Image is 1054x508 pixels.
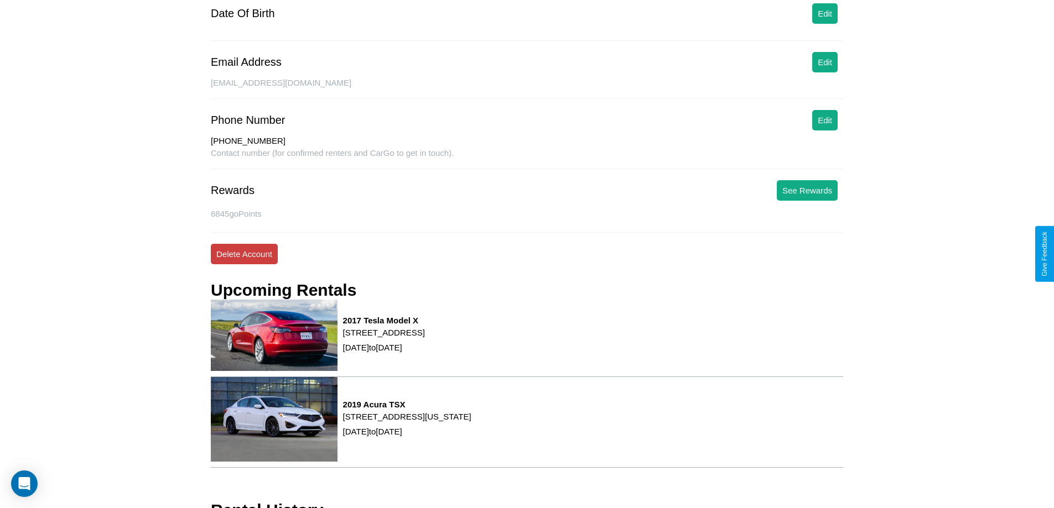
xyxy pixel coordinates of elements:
p: [DATE] to [DATE] [343,340,425,355]
div: [EMAIL_ADDRESS][DOMAIN_NAME] [211,78,843,99]
button: Edit [812,52,838,72]
div: Open Intercom Messenger [11,470,38,497]
p: 6845 goPoints [211,206,843,221]
p: [DATE] to [DATE] [343,424,471,439]
img: rental [211,300,338,371]
button: Edit [812,110,838,130]
h3: 2019 Acura TSX [343,400,471,409]
div: Rewards [211,184,255,197]
button: Edit [812,3,838,24]
div: Phone Number [211,114,285,127]
button: Delete Account [211,244,278,264]
div: Give Feedback [1041,232,1048,276]
h3: 2017 Tesla Model X [343,316,425,325]
button: See Rewards [777,180,838,201]
h3: Upcoming Rentals [211,281,356,300]
div: Date Of Birth [211,7,275,20]
p: [STREET_ADDRESS][US_STATE] [343,409,471,424]
div: [PHONE_NUMBER] [211,136,843,148]
img: rental [211,377,338,462]
div: Email Address [211,56,282,69]
div: Contact number (for confirmed renters and CarGo to get in touch). [211,148,843,169]
p: [STREET_ADDRESS] [343,325,425,340]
